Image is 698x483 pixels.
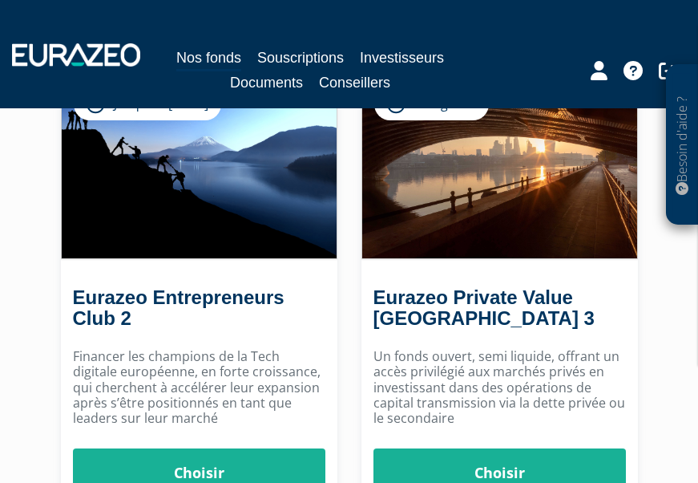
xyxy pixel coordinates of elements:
[73,286,284,329] a: Eurazeo Entrepreneurs Club 2
[360,47,444,69] a: Investisseurs
[373,349,626,426] p: Un fonds ouvert, semi liquide, offrant un accès privilégié aux marchés privés en investissant dan...
[176,47,241,71] a: Nos fonds
[73,349,325,426] p: Financer les champions de la Tech digitale européenne, en forte croissance, qui cherchent à accél...
[12,43,140,66] img: 1732889491-logotype_eurazeo_blanc_rvb.png
[673,73,692,217] p: Besoin d'aide ?
[319,71,390,94] a: Conseillers
[362,71,637,258] img: Eurazeo Private Value Europe 3
[373,286,595,329] a: Eurazeo Private Value [GEOGRAPHIC_DATA] 3
[257,47,344,69] a: Souscriptions
[230,71,303,94] a: Documents
[62,71,337,258] img: Eurazeo Entrepreneurs Club 2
